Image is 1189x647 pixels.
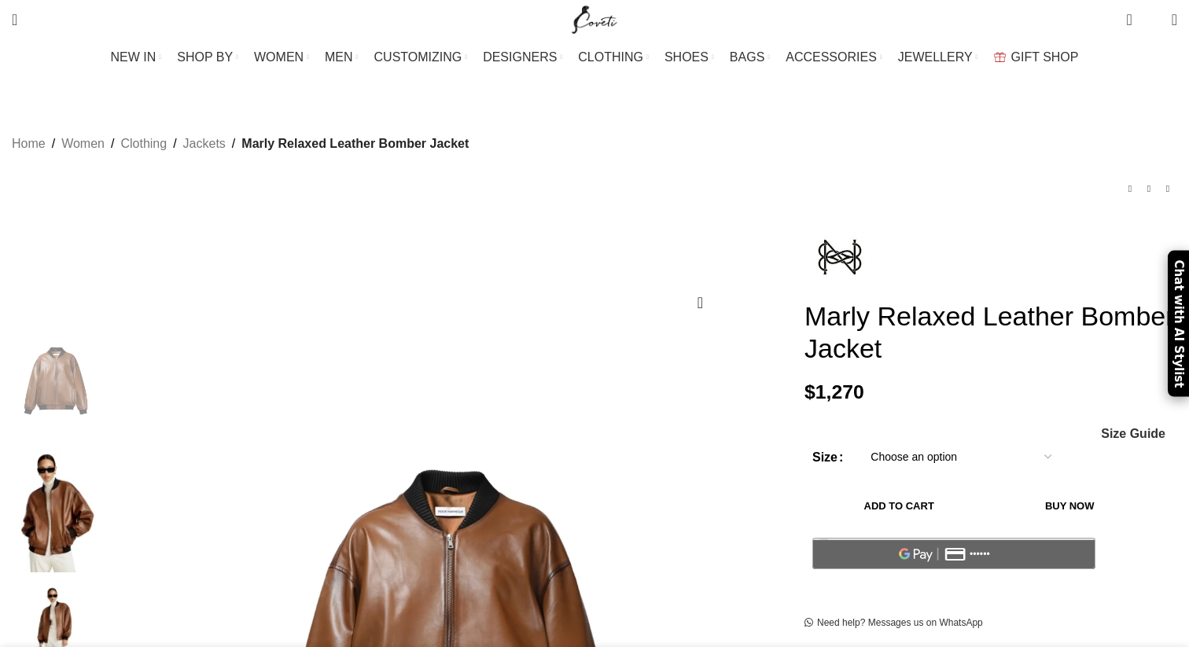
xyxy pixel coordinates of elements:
span: JEWELLERY [898,50,973,64]
img: Nour Hammour Relaxed Leather Bomber Jacket scaled48941 nobg [8,320,104,442]
a: Need help? Messages us on WhatsApp [804,617,983,630]
a: Home [12,134,46,154]
span: ACCESSORIES [786,50,877,64]
a: SHOP BY [177,42,238,73]
span: WOMEN [254,50,304,64]
label: Size [812,447,843,468]
button: Add to cart [812,489,985,522]
span: SHOP BY [177,50,233,64]
div: My Wishlist [1144,4,1160,35]
span: Marly Relaxed Leather Bomber Jacket [241,134,469,154]
span: BAGS [730,50,764,64]
a: WOMEN [254,42,309,73]
a: JEWELLERY [898,42,978,73]
span: 0 [1128,8,1139,20]
div: Main navigation [4,42,1185,73]
a: Previous product [1121,179,1139,198]
a: NEW IN [111,42,162,73]
a: 0 [1118,4,1139,35]
a: Clothing [120,134,167,154]
span: MEN [325,50,353,64]
a: Site logo [569,12,621,25]
button: Pay with GPay [812,538,1095,569]
img: Nour Hammour [804,222,875,292]
a: ACCESSORIES [786,42,882,73]
bdi: 1,270 [804,381,864,403]
a: MEN [325,42,358,73]
a: DESIGNERS [483,42,562,73]
nav: Breadcrumb [12,134,469,154]
a: Search [4,4,25,35]
span: DESIGNERS [483,50,557,64]
button: Buy now [993,489,1146,522]
a: GIFT SHOP [994,42,1079,73]
a: Women [61,134,105,154]
a: BAGS [730,42,770,73]
span: 0 [1147,16,1159,28]
span: $ [804,381,815,403]
span: GIFT SHOP [1011,50,1079,64]
a: CLOTHING [578,42,649,73]
img: GiftBag [994,52,1006,62]
a: CUSTOMIZING [374,42,468,73]
span: CUSTOMIZING [374,50,462,64]
a: SHOES [664,42,714,73]
a: Jackets [183,134,226,154]
img: Nour Hammour Relaxed Leather Bomber Jacket 1 scaled15636 nobg [8,450,104,572]
h1: Marly Relaxed Leather Bomber Jacket [804,300,1177,365]
a: Next product [1158,179,1177,198]
span: CLOTHING [578,50,643,64]
span: Size Guide [1101,428,1165,440]
span: NEW IN [111,50,156,64]
a: Size Guide [1100,428,1165,440]
text: •••••• [970,549,990,560]
span: SHOES [664,50,709,64]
